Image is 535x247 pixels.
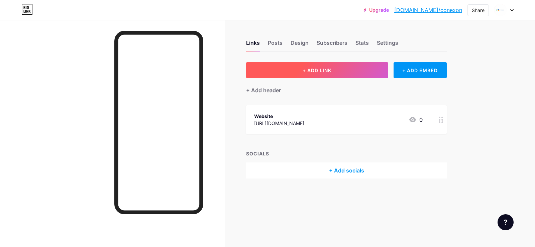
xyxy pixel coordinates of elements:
[363,7,389,13] a: Upgrade
[268,39,283,51] div: Posts
[246,162,447,178] div: + Add socials
[377,39,398,51] div: Settings
[291,39,309,51] div: Design
[355,39,369,51] div: Stats
[254,120,304,127] div: [URL][DOMAIN_NAME]
[472,7,485,14] div: Share
[246,150,447,157] div: SOCIALS
[254,113,304,120] div: Website
[394,6,462,14] a: [DOMAIN_NAME]/conexon
[246,86,281,94] div: + Add header
[246,39,260,51] div: Links
[409,116,423,124] div: 0
[317,39,347,51] div: Subscribers
[303,68,331,73] span: + ADD LINK
[494,4,507,16] img: conexon
[246,62,388,78] button: + ADD LINK
[394,62,447,78] div: + ADD EMBED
